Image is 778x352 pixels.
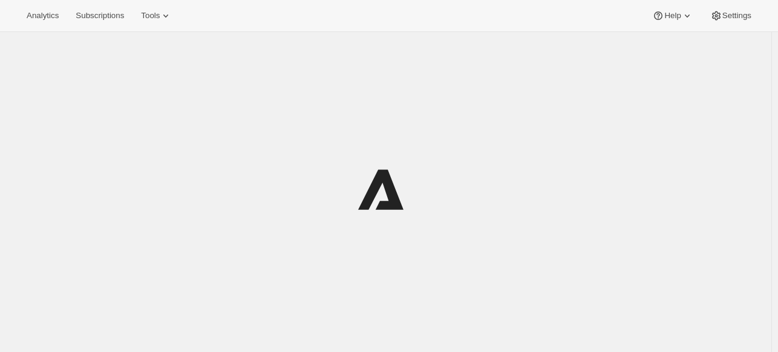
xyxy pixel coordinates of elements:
button: Analytics [19,7,66,24]
span: Subscriptions [76,11,124,21]
button: Settings [703,7,759,24]
button: Tools [134,7,179,24]
span: Analytics [27,11,59,21]
span: Tools [141,11,160,21]
button: Help [645,7,700,24]
button: Subscriptions [68,7,131,24]
span: Help [664,11,681,21]
span: Settings [722,11,751,21]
